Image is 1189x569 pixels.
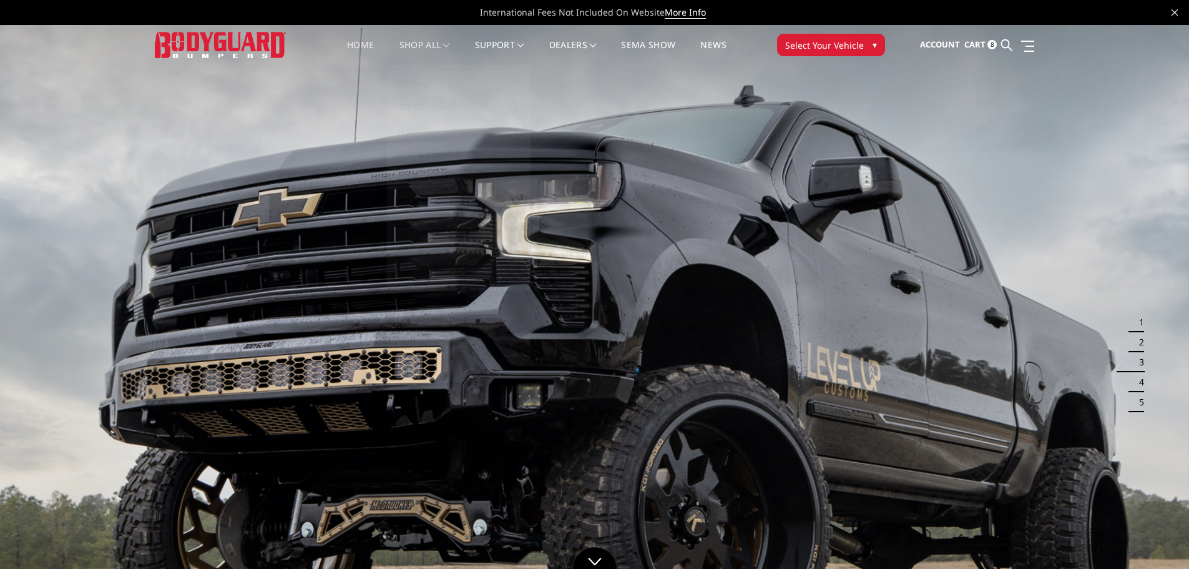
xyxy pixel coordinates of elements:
a: Bronco [392,71,526,95]
a: Employee [392,214,526,237]
a: Truck [392,95,526,119]
a: Jeep [392,119,526,142]
a: Click to Down [573,547,617,569]
a: News [700,41,726,65]
a: Dealer Promotional Items [392,237,526,261]
a: Accessories [392,166,526,190]
a: Account [920,28,960,62]
span: Account [920,39,960,50]
img: BODYGUARD BUMPERS [155,32,286,57]
button: Select Your Vehicle [777,34,885,56]
a: Dealers [549,41,597,65]
a: Support [475,41,524,65]
button: 1 of 5 [1132,312,1144,332]
a: Home [347,41,374,65]
iframe: Chat Widget [1127,509,1189,569]
a: #TeamBodyguard Gear [392,190,526,214]
a: Replacement Parts [392,142,526,166]
a: SEMA Show [621,41,675,65]
a: Cart 8 [964,28,997,62]
a: shop all [399,41,450,65]
button: 4 of 5 [1132,372,1144,392]
a: Employees [392,261,526,285]
button: 5 of 5 [1132,392,1144,412]
button: 3 of 5 [1132,352,1144,372]
span: 8 [987,40,997,49]
button: 2 of 5 [1132,332,1144,352]
span: Select Your Vehicle [785,39,864,52]
span: Cart [964,39,986,50]
a: More Info [665,6,706,19]
span: ▾ [873,38,877,51]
